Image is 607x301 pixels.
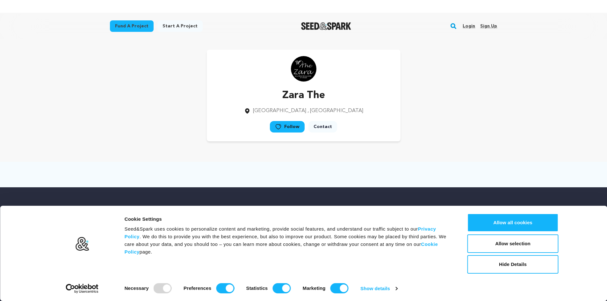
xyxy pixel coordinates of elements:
[54,284,110,293] a: Usercentrics Cookiebot - opens in a new window
[480,21,497,31] a: Sign up
[307,108,363,113] span: , [GEOGRAPHIC_DATA]
[246,285,268,291] strong: Statistics
[301,22,351,30] a: Seed&Spark Homepage
[125,285,149,291] strong: Necessary
[125,215,453,223] div: Cookie Settings
[244,88,363,103] p: Zara The
[467,234,559,253] button: Allow selection
[110,20,154,32] a: Fund a project
[75,237,89,251] img: logo
[467,213,559,232] button: Allow all cookies
[157,20,203,32] a: Start a project
[291,56,316,82] img: https://seedandspark-static.s3.us-east-2.amazonaws.com/images/User/002/305/461/medium/eb2179df7dd...
[301,22,351,30] img: Seed&Spark Logo Dark Mode
[463,21,475,31] a: Login
[467,255,559,274] button: Hide Details
[360,284,397,293] a: Show details
[303,285,326,291] strong: Marketing
[253,108,306,113] span: [GEOGRAPHIC_DATA]
[308,121,337,133] a: Contact
[270,121,305,133] a: Follow
[125,225,453,256] div: Seed&Spark uses cookies to personalize content and marketing, provide social features, and unders...
[184,285,211,291] strong: Preferences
